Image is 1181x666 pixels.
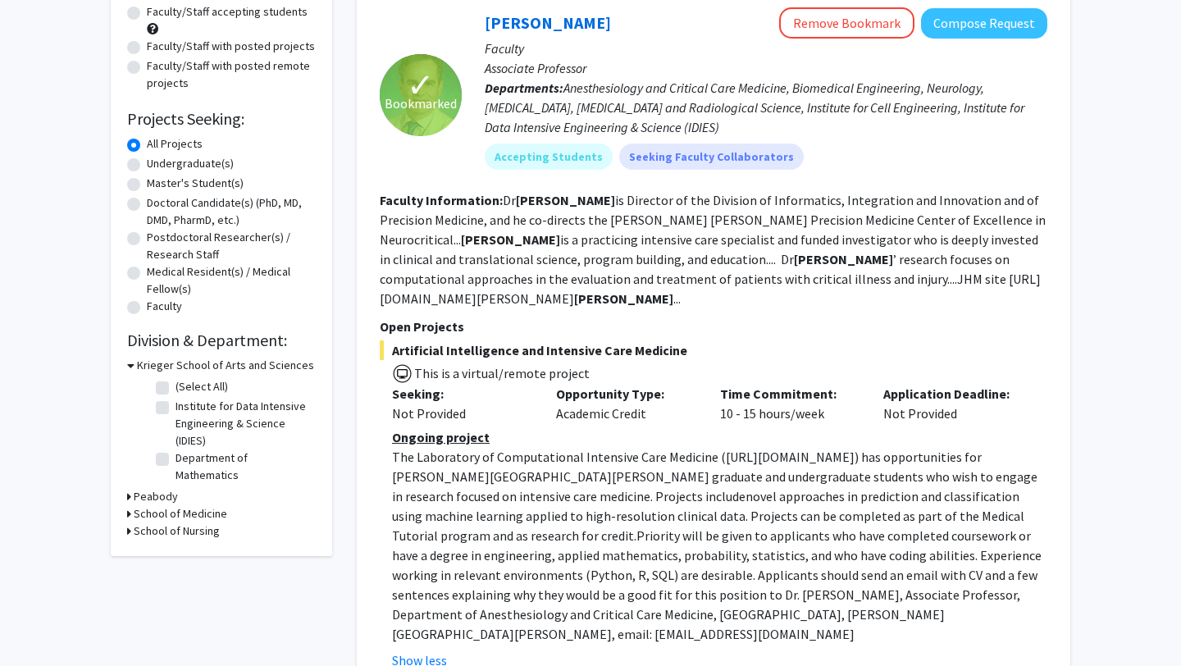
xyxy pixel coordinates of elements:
label: Doctoral Candidate(s) (PhD, MD, DMD, PharmD, etc.) [147,194,316,229]
div: 10 - 15 hours/week [708,384,872,423]
label: Department of Mathematics [176,449,312,484]
a: [PERSON_NAME] [485,12,611,33]
label: Postdoctoral Researcher(s) / Research Staff [147,229,316,263]
b: [PERSON_NAME] [574,290,673,307]
h3: Krieger School of Arts and Sciences [137,357,314,374]
div: Academic Credit [544,384,708,423]
p: Faculty [485,39,1047,58]
span: Artificial Intelligence and Intensive Care Medicine [380,340,1047,360]
label: Institute for Data Intensive Engineering & Science (IDIES) [176,398,312,449]
h3: School of Medicine [134,505,227,522]
h2: Projects Seeking: [127,109,316,129]
label: Faculty/Staff accepting students [147,3,308,21]
div: Not Provided [392,404,531,423]
b: Faculty Information: [380,192,503,208]
span: Bookmarked [385,94,457,113]
h3: School of Nursing [134,522,220,540]
label: Faculty/Staff with posted remote projects [147,57,316,92]
label: Master's Student(s) [147,175,244,192]
label: Undergraduate(s) [147,155,234,172]
p: Time Commitment: [720,384,860,404]
span: This is a virtual/remote project [413,365,590,381]
label: Faculty/Staff with posted projects [147,38,315,55]
h3: Peabody [134,488,178,505]
b: [PERSON_NAME] [794,251,893,267]
p: [URL][DOMAIN_NAME] Priority will be given to applicants who have completed coursework or have a d... [392,447,1047,644]
b: [PERSON_NAME] [461,231,560,248]
b: [PERSON_NAME] [516,192,615,208]
u: Ongoing project [392,429,490,445]
iframe: Chat [12,592,70,654]
mat-chip: Accepting Students [485,144,613,170]
p: Seeking: [392,384,531,404]
label: All Projects [147,135,203,153]
mat-chip: Seeking Faculty Collaborators [619,144,804,170]
label: Medical Resident(s) / Medical Fellow(s) [147,263,316,298]
fg-read-more: Dr is Director of the Division of Informatics, Integration and Innovation and of Precision Medici... [380,192,1046,307]
div: Not Provided [871,384,1035,423]
span: The Laboratory of Computational Intensive Care Medicine ( [392,449,726,465]
p: Associate Professor [485,58,1047,78]
span: ) has opportunities for [PERSON_NAME][GEOGRAPHIC_DATA][PERSON_NAME] graduate and undergraduate st... [392,449,1037,504]
button: Remove Bookmark [779,7,914,39]
span: Anesthesiology and Critical Care Medicine, Biomedical Engineering, Neurology, [MEDICAL_DATA], [ME... [485,80,1024,135]
p: Opportunity Type: [556,384,695,404]
span: novel approaches in prediction and classification using machine learning applied to high-resoluti... [392,488,1024,544]
p: Application Deadline: [883,384,1023,404]
b: Departments: [485,80,563,96]
p: Open Projects [380,317,1047,336]
button: Compose Request to Robert Stevens [921,8,1047,39]
span: ✓ [407,77,435,94]
label: Faculty [147,298,182,315]
h2: Division & Department: [127,331,316,350]
label: (Select All) [176,378,228,395]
